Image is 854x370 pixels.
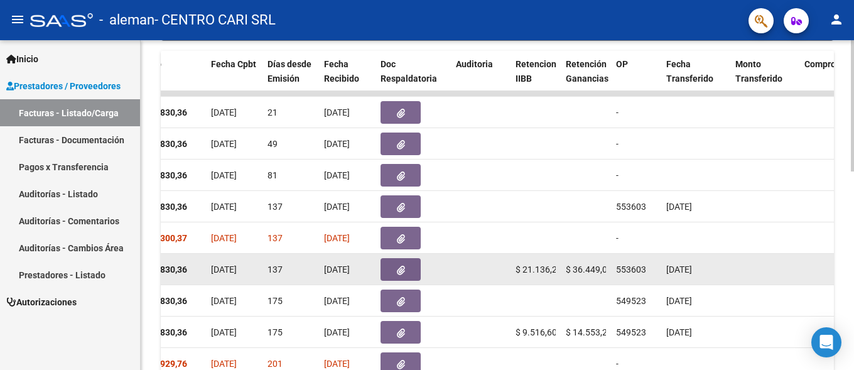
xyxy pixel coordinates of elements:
[616,359,619,369] span: -
[516,327,557,337] span: $ 9.516,60
[324,359,350,369] span: [DATE]
[268,327,283,337] span: 175
[616,264,646,275] span: 553603
[616,59,628,69] span: OP
[324,264,350,275] span: [DATE]
[268,233,283,243] span: 137
[136,202,187,212] strong: $ 475.830,36
[616,107,619,117] span: -
[561,51,611,106] datatable-header-cell: Retención Ganancias
[268,139,278,149] span: 49
[268,170,278,180] span: 81
[99,6,154,34] span: - aleman
[376,51,451,106] datatable-header-cell: Doc Respaldatoria
[136,107,187,117] strong: $ 475.830,36
[616,233,619,243] span: -
[131,51,206,106] datatable-header-cell: Monto
[666,327,692,337] span: [DATE]
[268,359,283,369] span: 201
[268,296,283,306] span: 175
[136,296,187,306] strong: $ 475.830,36
[6,79,121,93] span: Prestadores / Proveedores
[666,59,713,84] span: Fecha Transferido
[136,170,187,180] strong: $ 475.830,36
[566,327,612,337] span: $ 14.553,22
[661,51,730,106] datatable-header-cell: Fecha Transferido
[616,170,619,180] span: -
[616,202,646,212] span: 553603
[136,233,187,243] strong: $ 210.300,37
[616,327,646,337] span: 549523
[324,233,350,243] span: [DATE]
[211,107,237,117] span: [DATE]
[324,170,350,180] span: [DATE]
[324,202,350,212] span: [DATE]
[319,51,376,106] datatable-header-cell: Fecha Recibido
[324,59,359,84] span: Fecha Recibido
[211,327,237,337] span: [DATE]
[516,59,556,84] span: Retencion IIBB
[136,359,187,369] strong: $ 197.929,76
[211,202,237,212] span: [DATE]
[136,327,187,337] strong: $ 475.830,36
[324,139,350,149] span: [DATE]
[566,59,608,84] span: Retención Ganancias
[6,52,38,66] span: Inicio
[10,12,25,27] mat-icon: menu
[268,59,311,84] span: Días desde Emisión
[262,51,319,106] datatable-header-cell: Días desde Emisión
[206,51,262,106] datatable-header-cell: Fecha Cpbt
[730,51,799,106] datatable-header-cell: Monto Transferido
[136,264,187,275] strong: $ 475.830,36
[811,327,841,357] div: Open Intercom Messenger
[511,51,561,106] datatable-header-cell: Retencion IIBB
[611,51,661,106] datatable-header-cell: OP
[456,59,493,69] span: Auditoria
[829,12,844,27] mat-icon: person
[451,51,511,106] datatable-header-cell: Auditoria
[666,202,692,212] span: [DATE]
[268,202,283,212] span: 137
[735,59,782,84] span: Monto Transferido
[211,359,237,369] span: [DATE]
[211,170,237,180] span: [DATE]
[666,264,692,275] span: [DATE]
[6,295,77,309] span: Autorizaciones
[516,264,562,275] span: $ 21.136,20
[666,296,692,306] span: [DATE]
[324,296,350,306] span: [DATE]
[324,327,350,337] span: [DATE]
[324,107,350,117] span: [DATE]
[381,59,437,84] span: Doc Respaldatoria
[211,296,237,306] span: [DATE]
[211,233,237,243] span: [DATE]
[211,59,256,69] span: Fecha Cpbt
[616,139,619,149] span: -
[211,264,237,275] span: [DATE]
[268,107,278,117] span: 21
[566,264,612,275] span: $ 36.449,04
[211,139,237,149] span: [DATE]
[136,139,187,149] strong: $ 475.830,36
[616,296,646,306] span: 549523
[154,6,276,34] span: - CENTRO CARI SRL
[268,264,283,275] span: 137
